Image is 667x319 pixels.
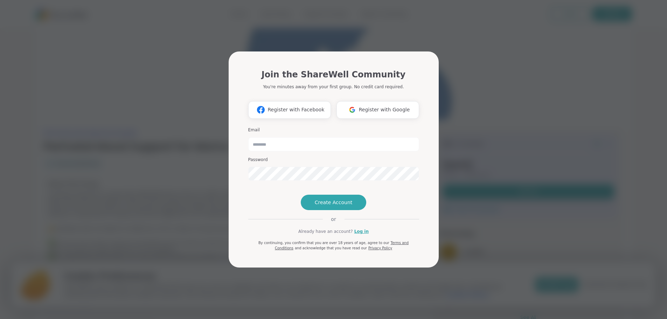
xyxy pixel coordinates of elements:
button: Create Account [301,195,367,210]
span: Register with Facebook [268,106,324,113]
span: or [322,216,344,223]
span: Create Account [315,199,353,206]
img: ShareWell Logomark [254,103,268,116]
a: Log in [354,228,369,235]
a: Privacy Policy [368,246,392,250]
p: You're minutes away from your first group. No credit card required. [263,84,404,90]
h3: Email [248,127,419,133]
span: Register with Google [359,106,410,113]
button: Register with Facebook [248,101,331,119]
img: ShareWell Logomark [346,103,359,116]
h1: Join the ShareWell Community [262,68,405,81]
span: Already have an account? [298,228,353,235]
h3: Password [248,157,419,163]
button: Register with Google [336,101,419,119]
span: and acknowledge that you have read our [295,246,367,250]
span: By continuing, you confirm that you are over 18 years of age, agree to our [258,241,389,245]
